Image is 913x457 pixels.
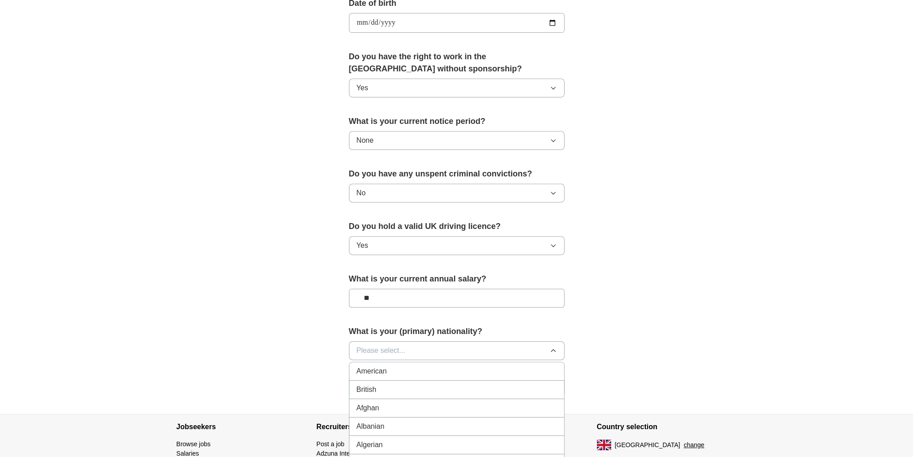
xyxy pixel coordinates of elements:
span: Afghan [357,403,379,413]
button: change [684,440,704,450]
button: Yes [349,79,565,97]
label: What is your current notice period? [349,115,565,127]
button: No [349,184,565,202]
span: Yes [357,83,368,93]
span: Albanian [357,421,384,432]
button: None [349,131,565,150]
label: What is your (primary) nationality? [349,325,565,338]
span: American [357,366,387,377]
span: Please select... [357,345,406,356]
label: Do you have the right to work in the [GEOGRAPHIC_DATA] without sponsorship? [349,51,565,75]
button: Please select... [349,341,565,360]
a: Post a job [317,440,344,448]
span: [GEOGRAPHIC_DATA] [615,440,680,450]
label: Do you hold a valid UK driving licence? [349,220,565,233]
a: Adzuna Intelligence [317,450,371,457]
span: Yes [357,240,368,251]
label: What is your current annual salary? [349,273,565,285]
a: Browse jobs [176,440,211,448]
label: Do you have any unspent criminal convictions? [349,168,565,180]
span: Algerian [357,439,383,450]
span: British [357,384,376,395]
h4: Country selection [597,414,737,439]
button: Yes [349,236,565,255]
img: UK flag [597,439,611,450]
span: None [357,135,374,146]
a: Salaries [176,450,199,457]
span: No [357,188,366,198]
